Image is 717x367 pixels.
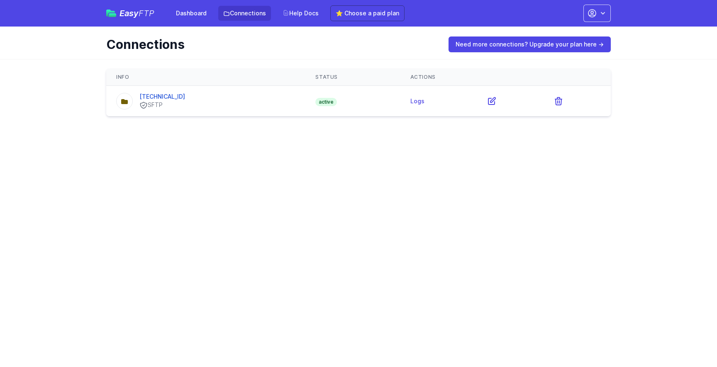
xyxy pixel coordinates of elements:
[139,93,185,100] a: [TECHNICAL_ID]
[106,69,305,86] th: Info
[218,6,271,21] a: Connections
[315,98,337,106] span: active
[139,101,185,109] div: SFTP
[278,6,324,21] a: Help Docs
[449,36,611,52] a: Need more connections? Upgrade your plan here →
[330,5,405,21] a: ⭐ Choose a paid plan
[400,69,611,86] th: Actions
[119,9,154,17] span: Easy
[139,8,154,18] span: FTP
[410,97,424,105] a: Logs
[106,10,116,17] img: easyftp_logo.png
[106,9,154,17] a: EasyFTP
[171,6,212,21] a: Dashboard
[305,69,400,86] th: Status
[106,37,437,52] h1: Connections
